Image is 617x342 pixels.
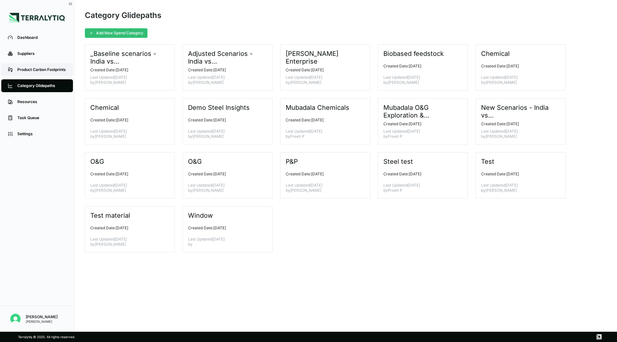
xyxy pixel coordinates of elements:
[286,118,360,123] p: Created Date: [DATE]
[481,75,555,85] p: Last Updated [DATE] by [PERSON_NAME]
[17,115,67,120] div: Task Queue
[188,118,262,123] p: Created Date: [DATE]
[188,171,262,177] p: Created Date: [DATE]
[90,104,120,111] h3: Chemical
[90,67,164,73] p: Created Date: [DATE]
[188,237,262,247] p: Last Updated [DATE] by
[90,129,164,139] p: Last Updated [DATE] by [PERSON_NAME]
[286,67,360,73] p: Created Date: [DATE]
[383,50,444,57] h3: Biobased feedstock
[481,129,555,139] p: Last Updated [DATE] by [PERSON_NAME]
[481,121,555,127] p: Created Date: [DATE]
[383,64,457,69] p: Created Date: [DATE]
[481,50,510,57] h3: Chemical
[481,171,555,177] p: Created Date: [DATE]
[286,129,360,139] p: Last Updated [DATE] by Preeti P
[481,183,555,193] p: Last Updated [DATE] by [PERSON_NAME]
[188,212,213,219] h3: Window
[383,183,457,193] p: Last Updated [DATE] by Preeti P
[90,183,164,193] p: Last Updated [DATE] by [PERSON_NAME]
[10,314,21,324] img: Siya Sindhani
[188,75,262,85] p: Last Updated [DATE] by [PERSON_NAME]
[481,64,555,69] p: Created Date: [DATE]
[286,183,360,193] p: Last Updated [DATE] by [PERSON_NAME]
[188,129,262,139] p: Last Updated [DATE] by [PERSON_NAME]
[17,83,67,88] div: Category Glidepaths
[85,10,161,21] div: Category Glidepaths
[188,183,262,193] p: Last Updated [DATE] by [PERSON_NAME]
[383,104,457,119] h3: Mubadala O&G Exploration & Production
[481,158,495,165] h3: Test
[90,158,105,165] h3: O&G
[8,311,23,327] button: Open user button
[90,225,164,231] p: Created Date: [DATE]
[286,50,360,65] h3: [PERSON_NAME] Enterprise
[17,99,67,104] div: Resources
[188,225,262,231] p: Created Date: [DATE]
[383,75,457,85] p: Last Updated [DATE] by [PERSON_NAME]
[286,75,360,85] p: Last Updated [DATE] by [PERSON_NAME]
[383,121,457,127] p: Created Date: [DATE]
[286,158,299,165] h3: P&P
[17,131,67,136] div: Settings
[90,237,164,247] p: Last Updated [DATE] by [PERSON_NAME]
[188,104,250,111] h3: Demo Steel Insights
[90,171,164,177] p: Created Date: [DATE]
[481,104,555,119] h3: New Scenarios - India vs [GEOGRAPHIC_DATA]
[383,158,414,165] h3: Steel test
[188,158,202,165] h3: O&G
[85,28,148,38] button: Add New Spend Category
[188,67,262,73] p: Created Date: [DATE]
[90,118,164,123] p: Created Date: [DATE]
[90,50,164,65] h3: _Baseline scenarios - India vs [GEOGRAPHIC_DATA]
[9,13,65,22] img: Logo
[26,320,58,323] div: [PERSON_NAME]
[26,314,58,320] div: [PERSON_NAME]
[383,129,457,139] p: Last Updated [DATE] by Preeti P
[17,35,67,40] div: Dashboard
[17,51,67,56] div: Suppliers
[90,212,131,219] h3: Test material
[17,67,67,72] div: Product Carbon Footprints
[383,171,457,177] p: Created Date: [DATE]
[286,171,360,177] p: Created Date: [DATE]
[286,104,350,111] h3: Mubadala Chemicals
[90,75,164,85] p: Last Updated [DATE] by [PERSON_NAME]
[188,50,262,65] h3: Adjusted Scenarios - India vs [GEOGRAPHIC_DATA]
